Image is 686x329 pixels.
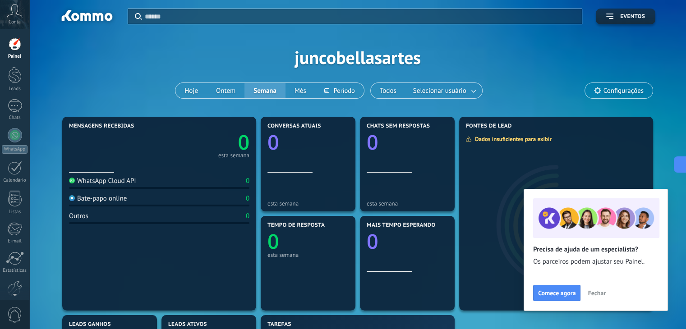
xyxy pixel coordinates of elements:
[246,194,249,203] div: 0
[218,153,249,158] div: esta semana
[267,128,279,156] text: 0
[533,245,658,254] h2: Precisa de ajuda de um especialista?
[267,251,349,258] div: esta semana
[246,177,249,185] div: 0
[69,212,88,220] div: Outros
[367,200,448,207] div: esta semana
[267,123,321,129] span: Conversas atuais
[367,222,436,228] span: Mais tempo esperando
[267,200,349,207] div: esta semana
[207,83,244,98] button: Ontem
[246,212,249,220] div: 0
[371,83,405,98] button: Todos
[267,222,325,228] span: Tempo de resposta
[285,83,315,98] button: Mês
[596,9,655,24] button: Eventos
[159,128,249,156] a: 0
[69,177,136,185] div: WhatsApp Cloud API
[367,228,378,255] text: 0
[69,321,111,328] span: Leads ganhos
[9,19,21,25] span: Conta
[2,238,28,244] div: E-mail
[168,321,207,328] span: Leads ativos
[315,83,364,98] button: Período
[584,286,610,300] button: Fechar
[465,135,558,143] div: Dados insuficientes para exibir
[2,268,28,274] div: Estatísticas
[603,87,644,95] span: Configurações
[238,128,249,156] text: 0
[466,123,512,129] span: Fontes de lead
[2,178,28,183] div: Calendário
[267,321,291,328] span: Tarefas
[267,228,279,255] text: 0
[620,14,645,20] span: Eventos
[69,123,134,129] span: Mensagens recebidas
[2,86,28,92] div: Leads
[2,115,28,121] div: Chats
[2,145,28,154] div: WhatsApp
[69,194,127,203] div: Bate-papo online
[588,290,606,296] span: Fechar
[2,54,28,59] div: Painel
[69,195,75,201] img: Bate-papo online
[175,83,207,98] button: Hoje
[69,178,75,183] img: WhatsApp Cloud API
[367,128,378,156] text: 0
[405,83,482,98] button: Selecionar usuário
[244,83,285,98] button: Semana
[538,290,576,296] span: Comece agora
[533,257,658,266] span: Os parceiros podem ajustar seu Painel.
[533,285,580,301] button: Comece agora
[367,123,430,129] span: Chats sem respostas
[411,85,468,97] span: Selecionar usuário
[2,209,28,215] div: Listas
